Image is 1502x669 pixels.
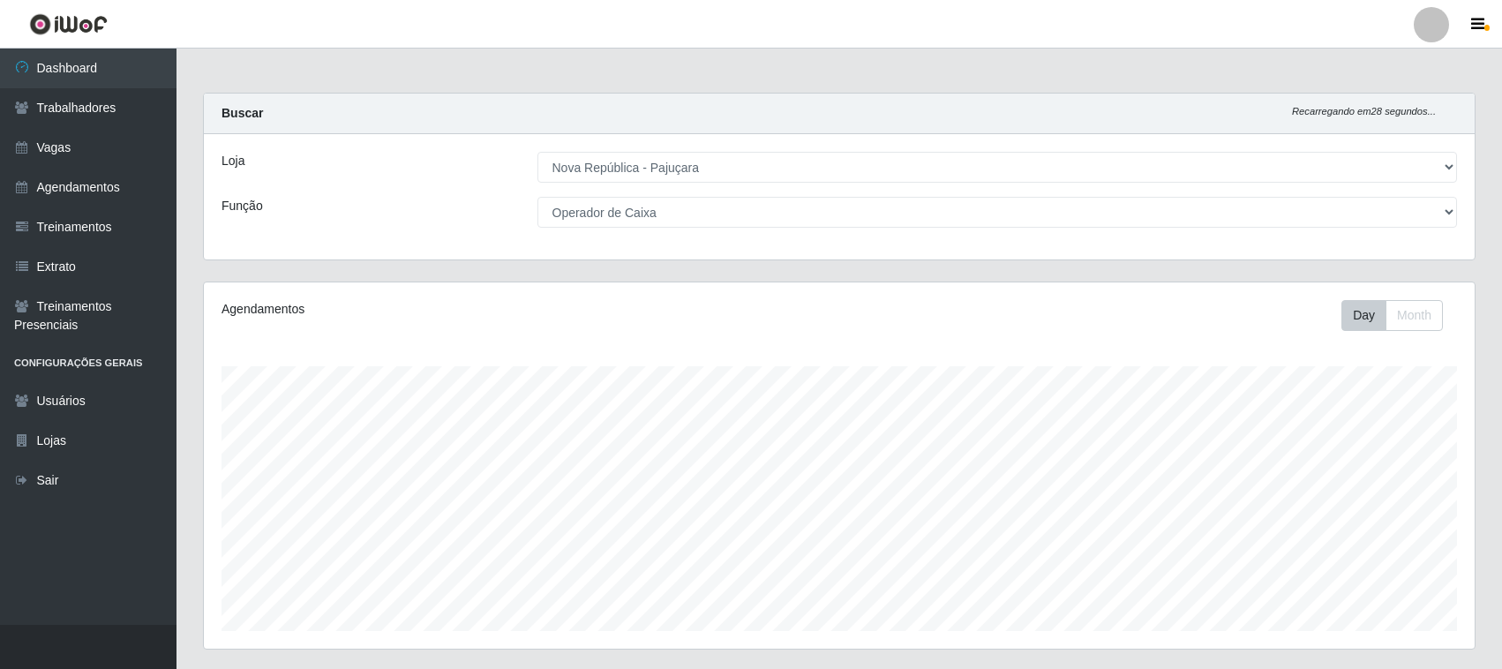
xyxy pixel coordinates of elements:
button: Day [1341,300,1386,331]
label: Função [222,197,263,215]
div: Toolbar with button groups [1341,300,1457,331]
button: Month [1386,300,1443,331]
div: Agendamentos [222,300,721,319]
div: First group [1341,300,1443,331]
strong: Buscar [222,106,263,120]
label: Loja [222,152,244,170]
img: CoreUI Logo [29,13,108,35]
i: Recarregando em 28 segundos... [1292,106,1436,117]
